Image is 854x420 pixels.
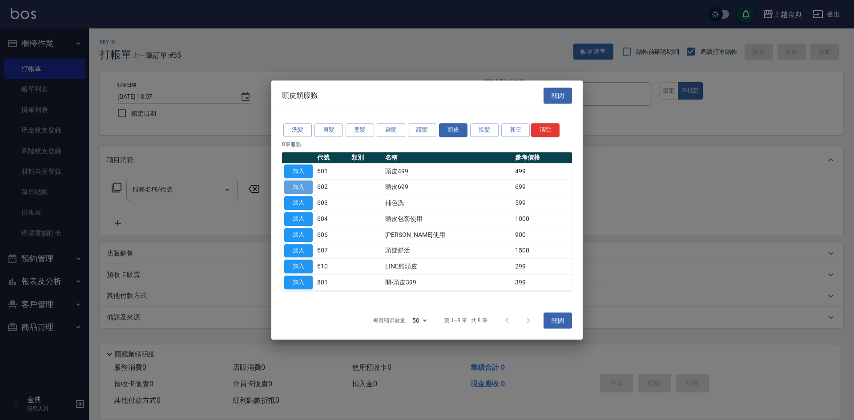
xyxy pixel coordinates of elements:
th: 名稱 [383,152,513,164]
td: 頭部舒活 [383,243,513,259]
button: 加入 [284,212,313,226]
span: 頭皮類服務 [282,91,318,100]
button: 清除 [531,123,560,137]
td: 603 [315,195,349,211]
td: 399 [513,275,572,291]
button: 燙髮 [346,123,374,137]
td: 299 [513,259,572,275]
td: 601 [315,164,349,180]
td: 607 [315,243,349,259]
p: 每頁顯示數量 [373,316,405,324]
td: 1000 [513,211,572,227]
th: 參考價格 [513,152,572,164]
td: [PERSON_NAME]使用 [383,227,513,243]
td: 900 [513,227,572,243]
button: 加入 [284,276,313,289]
td: 610 [315,259,349,275]
button: 其它 [501,123,530,137]
td: 1500 [513,243,572,259]
button: 加入 [284,164,313,178]
td: 頭皮499 [383,164,513,180]
th: 類別 [349,152,383,164]
p: 第 1–8 筆 共 8 筆 [444,316,487,324]
td: 頭皮包套使用 [383,211,513,227]
td: 補色洗 [383,195,513,211]
button: 接髮 [470,123,499,137]
button: 護髮 [408,123,436,137]
td: 606 [315,227,349,243]
button: 關閉 [544,312,572,329]
td: 801 [315,275,349,291]
td: 602 [315,179,349,195]
td: 499 [513,164,572,180]
button: 染髮 [377,123,405,137]
td: 頭皮699 [383,179,513,195]
button: 加入 [284,244,313,258]
td: 699 [513,179,572,195]
button: 剪髮 [314,123,343,137]
td: 599 [513,195,572,211]
button: 加入 [284,228,313,242]
button: 加入 [284,180,313,194]
button: 洗髮 [283,123,312,137]
div: 50 [409,308,430,332]
button: 加入 [284,260,313,274]
td: 開-頭皮399 [383,275,513,291]
p: 8 筆服務 [282,140,572,148]
td: 604 [315,211,349,227]
button: 關閉 [544,88,572,104]
th: 代號 [315,152,349,164]
td: LINE酷頭皮 [383,259,513,275]
button: 加入 [284,196,313,210]
button: 頭皮 [439,123,467,137]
